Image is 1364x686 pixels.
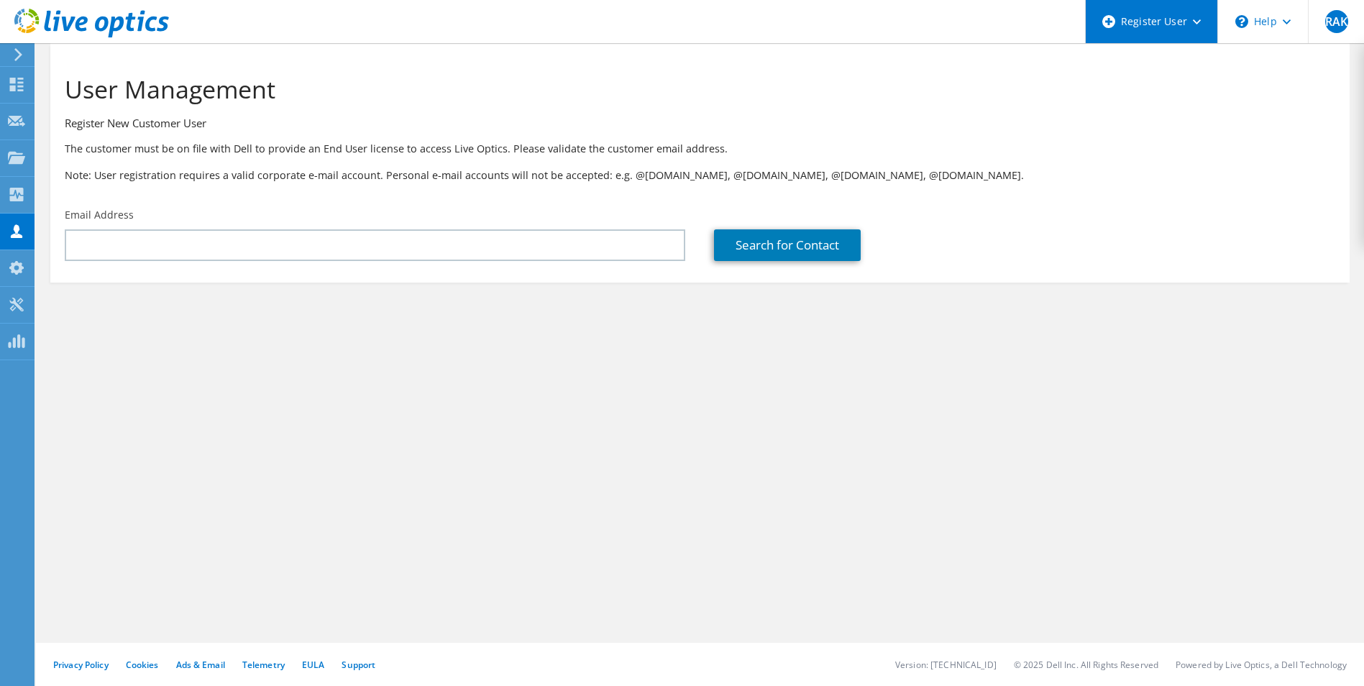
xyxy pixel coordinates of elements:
p: The customer must be on file with Dell to provide an End User license to access Live Optics. Plea... [65,141,1335,157]
a: Telemetry [242,659,285,671]
h3: Register New Customer User [65,115,1335,131]
span: RAK [1325,10,1348,33]
a: Cookies [126,659,159,671]
p: Note: User registration requires a valid corporate e-mail account. Personal e-mail accounts will ... [65,168,1335,183]
label: Email Address [65,208,134,222]
li: Version: [TECHNICAL_ID] [895,659,997,671]
a: Privacy Policy [53,659,109,671]
a: EULA [302,659,324,671]
li: Powered by Live Optics, a Dell Technology [1176,659,1347,671]
a: Support [342,659,375,671]
li: © 2025 Dell Inc. All Rights Reserved [1014,659,1158,671]
a: Search for Contact [714,229,861,261]
h1: User Management [65,74,1328,104]
svg: \n [1235,15,1248,28]
a: Ads & Email [176,659,225,671]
